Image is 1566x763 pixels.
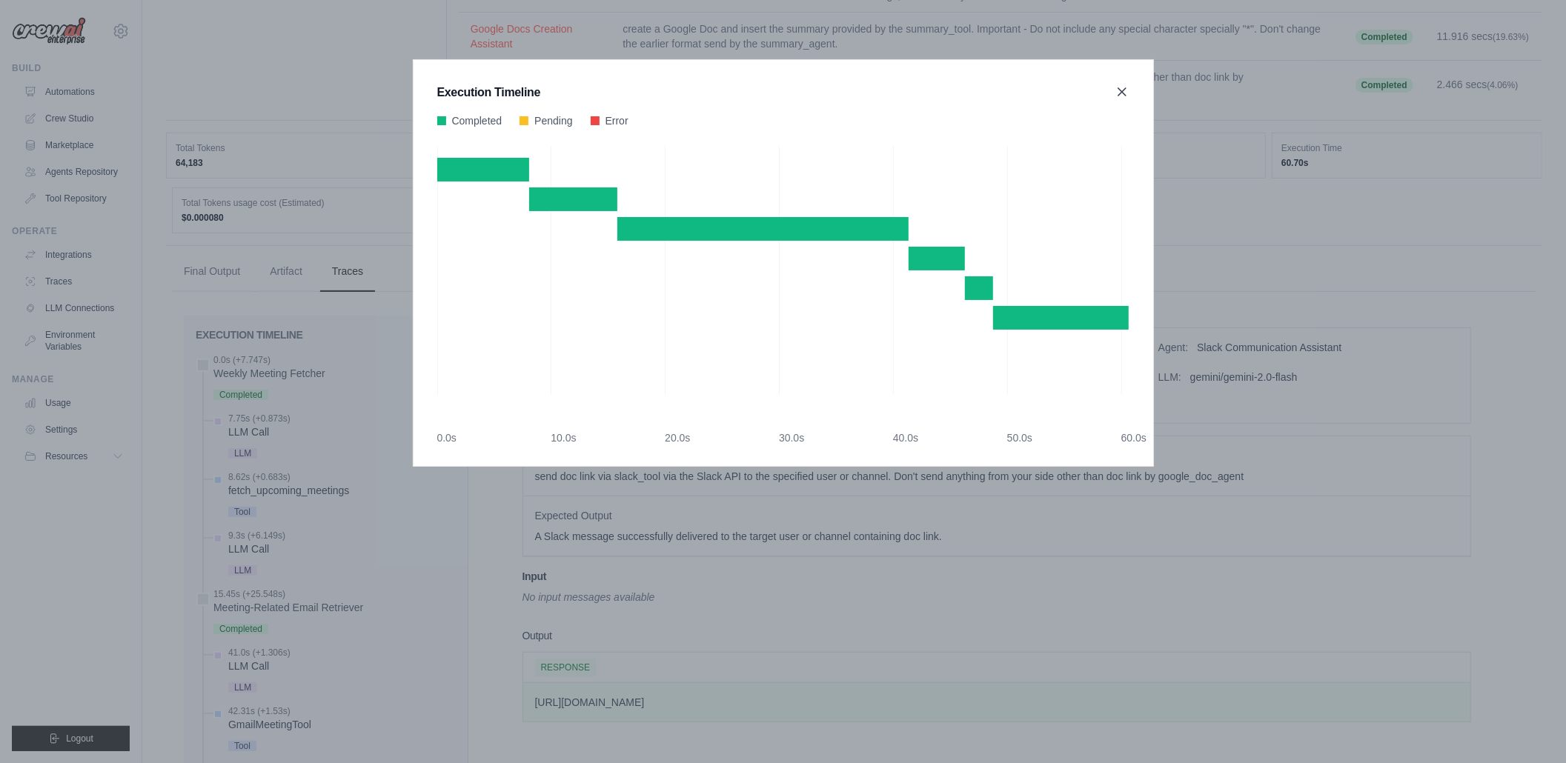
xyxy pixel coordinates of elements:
[779,430,804,445] div: 30.0s
[437,430,457,445] div: 0.0s
[606,113,628,128] span: Error
[452,113,502,128] span: Completed
[437,84,541,101] h3: Execution Timeline
[893,430,918,445] div: 40.0s
[534,113,572,128] span: Pending
[1121,430,1147,445] div: 60.0s
[665,430,690,445] div: 20.0s
[1492,692,1566,763] iframe: Chat Widget
[1007,430,1032,445] div: 50.0s
[551,430,576,445] div: 10.0s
